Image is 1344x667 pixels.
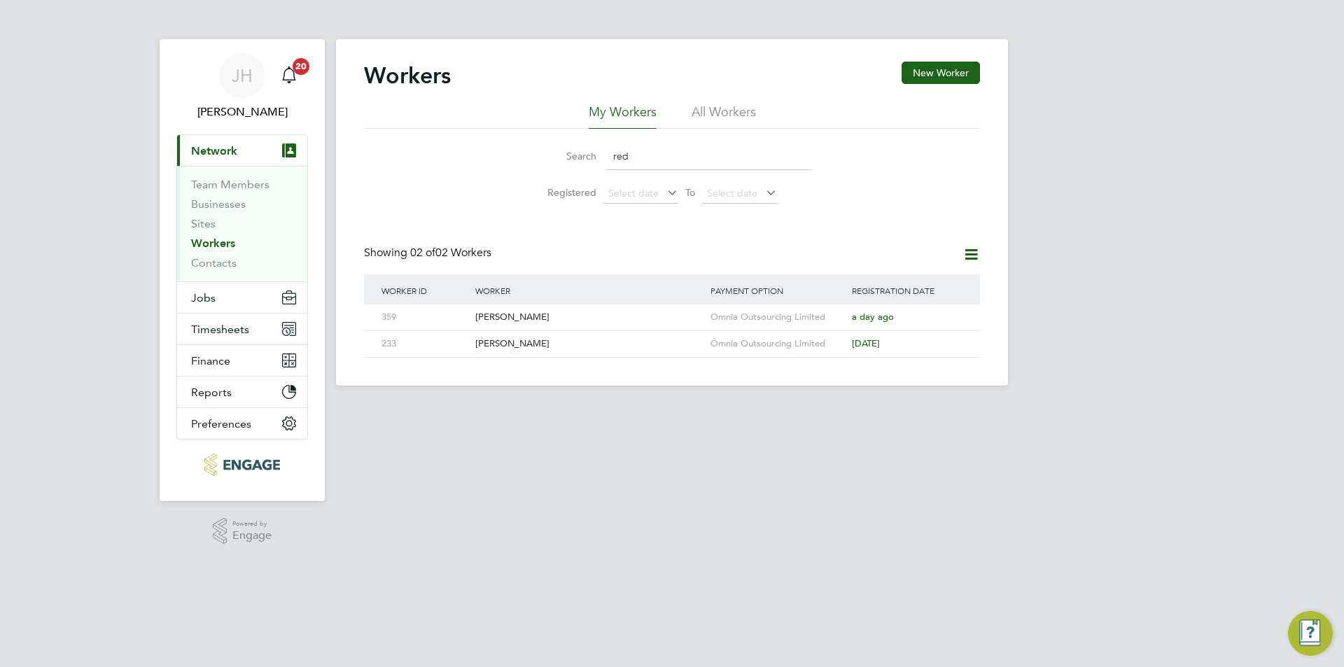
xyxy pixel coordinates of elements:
span: 20 [293,58,309,75]
div: Worker [472,274,707,307]
label: Search [533,150,596,162]
a: 359[PERSON_NAME]Omnia Outsourcing Limiteda day ago [378,304,966,316]
span: 02 of [410,246,435,260]
a: 20 [275,53,303,98]
span: Powered by [232,518,272,530]
button: Network [177,135,307,166]
div: Registration Date [848,274,966,307]
span: 02 Workers [410,246,491,260]
a: 233[PERSON_NAME]Omnia Outsourcing Limited[DATE] [378,330,966,342]
a: JH[PERSON_NAME] [176,53,308,120]
span: a day ago [852,311,894,323]
button: Preferences [177,408,307,439]
div: 359 [378,304,472,330]
span: Jobs [191,291,216,304]
span: Preferences [191,417,251,430]
button: Jobs [177,282,307,313]
img: pcrnet-logo-retina.png [204,454,279,476]
div: 233 [378,331,472,357]
span: Timesheets [191,323,249,336]
div: Showing [364,246,494,260]
div: Network [177,166,307,281]
div: [PERSON_NAME] [472,331,707,357]
span: To [681,183,699,202]
button: Reports [177,377,307,407]
button: Timesheets [177,314,307,344]
span: Reports [191,386,232,399]
span: Finance [191,354,230,367]
a: Businesses [191,197,246,211]
div: Payment Option [707,274,848,307]
div: Worker ID [378,274,472,307]
a: Team Members [191,178,269,191]
li: My Workers [589,104,657,129]
a: Sites [191,217,216,230]
span: Select date [707,187,757,199]
button: Finance [177,345,307,376]
span: Select date [608,187,659,199]
a: Powered byEngage [213,518,272,545]
a: Go to home page [176,454,308,476]
input: Name, email or phone number [606,143,811,170]
h2: Workers [364,62,451,90]
li: All Workers [692,104,756,129]
button: New Worker [902,62,980,84]
span: Jess Hogan [176,104,308,120]
nav: Main navigation [160,39,325,501]
div: [PERSON_NAME] [472,304,707,330]
a: Contacts [191,256,237,269]
a: Workers [191,237,235,250]
button: Engage Resource Center [1288,611,1333,656]
span: JH [232,66,253,85]
span: [DATE] [852,337,880,349]
label: Registered [533,186,596,199]
span: Engage [232,530,272,542]
span: Network [191,144,237,157]
div: Omnia Outsourcing Limited [707,304,848,330]
div: Omnia Outsourcing Limited [707,331,848,357]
